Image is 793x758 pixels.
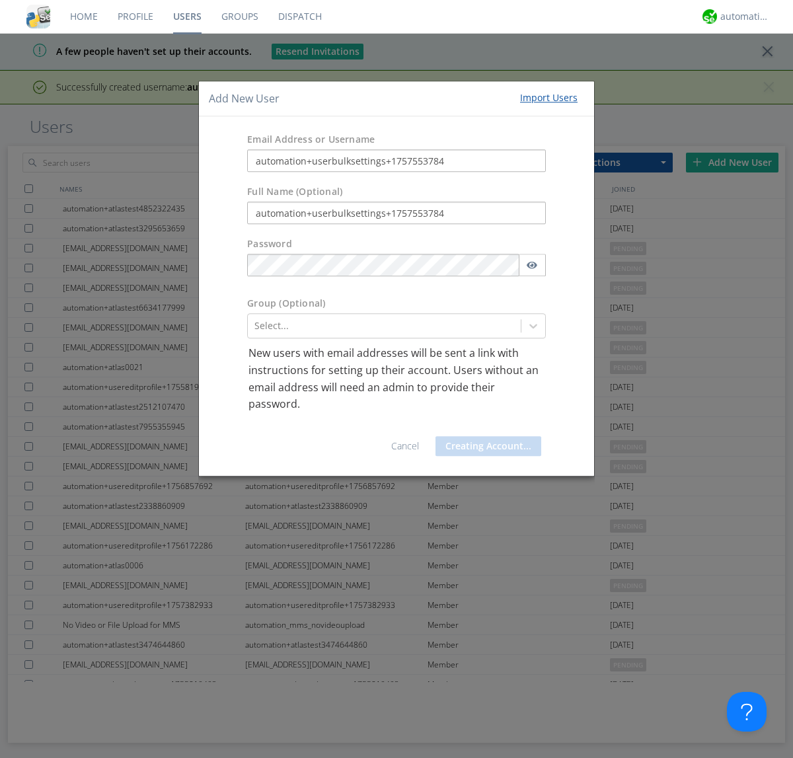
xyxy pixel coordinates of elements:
div: Import Users [520,91,578,104]
input: Julie Appleseed [247,202,546,225]
label: Email Address or Username [247,133,375,147]
p: New users with email addresses will be sent a link with instructions for setting up their account... [248,346,545,413]
label: Group (Optional) [247,297,325,311]
h4: Add New User [209,91,280,106]
div: automation+atlas [720,10,770,23]
img: cddb5a64eb264b2086981ab96f4c1ba7 [26,5,50,28]
a: Cancel [391,439,419,452]
img: d2d01cd9b4174d08988066c6d424eccd [702,9,717,24]
label: Password [247,238,292,251]
label: Full Name (Optional) [247,186,342,199]
button: Creating Account... [435,436,541,456]
input: e.g. email@address.com, Housekeeping1 [247,150,546,172]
